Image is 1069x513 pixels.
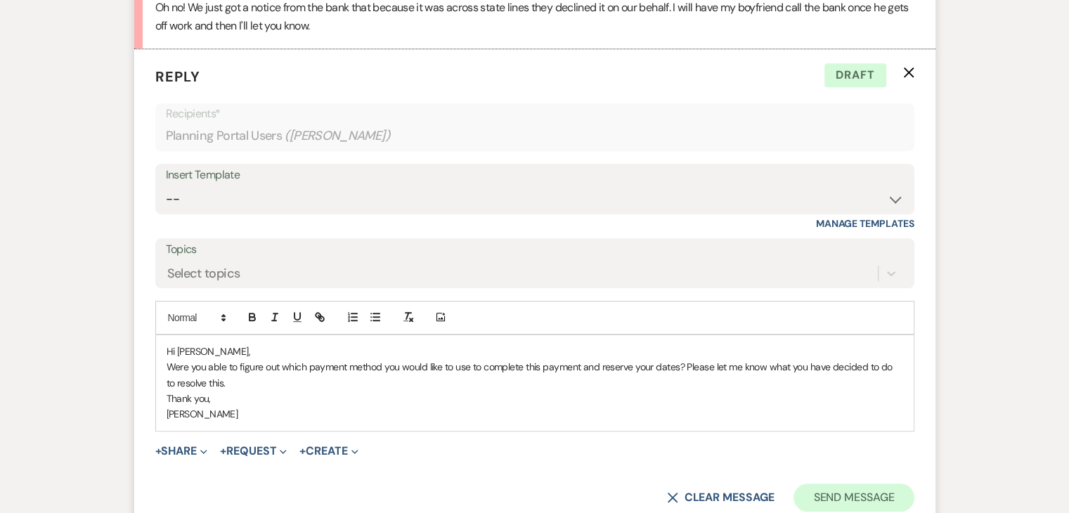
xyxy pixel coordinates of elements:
div: Insert Template [166,165,904,186]
label: Topics [166,240,904,260]
span: Draft [824,63,886,87]
div: Planning Portal Users [166,122,904,150]
p: Recipients* [166,105,904,123]
span: + [220,446,226,457]
span: ( [PERSON_NAME] ) [285,126,390,145]
a: Manage Templates [816,217,914,230]
button: Clear message [667,492,774,503]
span: + [155,446,162,457]
button: Share [155,446,208,457]
button: Request [220,446,287,457]
button: Create [299,446,358,457]
span: + [299,446,306,457]
p: [PERSON_NAME] [167,406,903,422]
p: Were you able to figure out which payment method you would like to use to complete this payment a... [167,359,903,391]
p: Hi [PERSON_NAME], [167,344,903,359]
span: Reply [155,67,200,86]
p: Thank you, [167,391,903,406]
div: Select topics [167,264,240,283]
button: Send Message [793,483,914,512]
